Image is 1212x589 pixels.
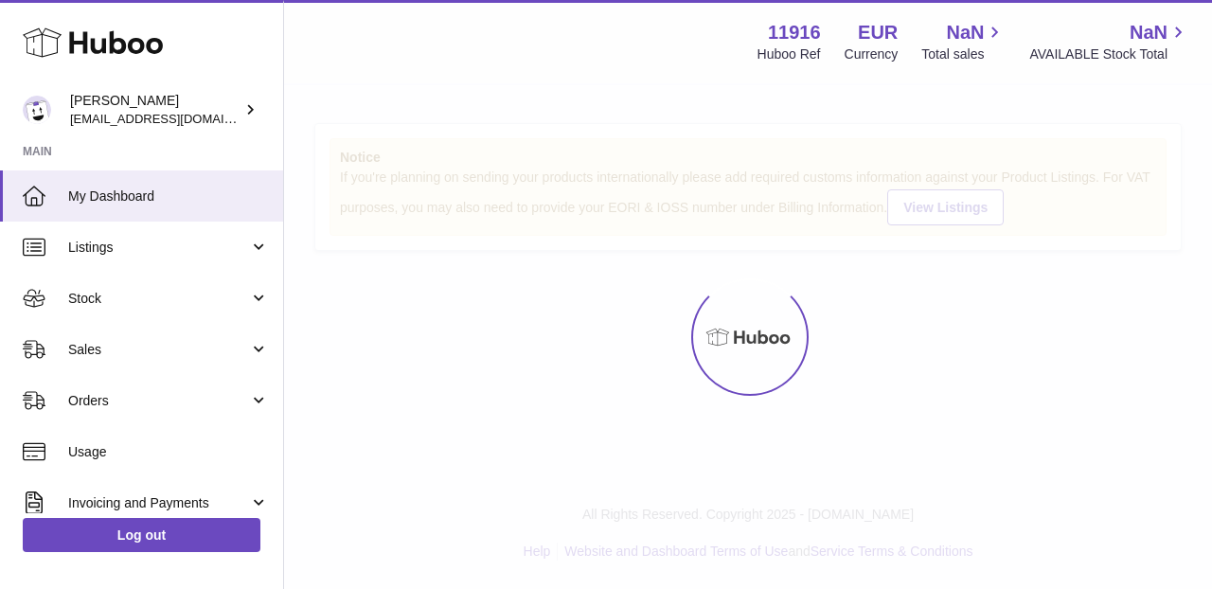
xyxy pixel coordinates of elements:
[68,443,269,461] span: Usage
[70,92,241,128] div: [PERSON_NAME]
[768,20,821,45] strong: 11916
[757,45,821,63] div: Huboo Ref
[68,494,249,512] span: Invoicing and Payments
[1029,45,1189,63] span: AVAILABLE Stock Total
[68,239,249,257] span: Listings
[68,290,249,308] span: Stock
[68,187,269,205] span: My Dashboard
[921,20,1006,63] a: NaN Total sales
[1130,20,1167,45] span: NaN
[68,341,249,359] span: Sales
[946,20,984,45] span: NaN
[845,45,899,63] div: Currency
[858,20,898,45] strong: EUR
[23,96,51,124] img: info@bananaleafsupplements.com
[1029,20,1189,63] a: NaN AVAILABLE Stock Total
[921,45,1006,63] span: Total sales
[70,111,278,126] span: [EMAIL_ADDRESS][DOMAIN_NAME]
[68,392,249,410] span: Orders
[23,518,260,552] a: Log out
